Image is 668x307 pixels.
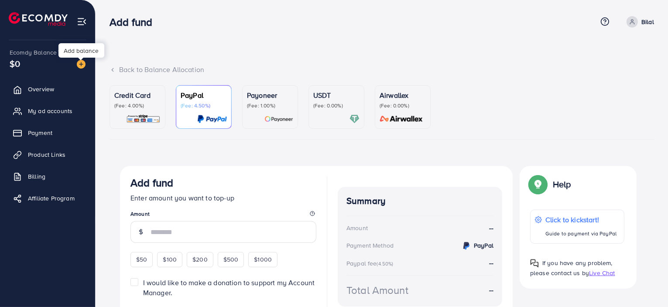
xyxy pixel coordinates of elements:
div: Total Amount [346,283,408,298]
h4: Summary [346,196,493,207]
span: $100 [163,255,177,264]
div: Amount [346,224,368,232]
span: Ecomdy Balance [10,48,57,57]
div: Back to Balance Allocation [110,65,654,75]
p: USDT [313,90,360,100]
a: My ad accounts [7,102,89,120]
span: $200 [192,255,208,264]
p: Credit Card [114,90,161,100]
img: card [197,114,227,124]
strong: -- [489,223,493,233]
span: My ad accounts [28,107,72,115]
img: Popup guide [530,259,539,268]
div: Paypal fee [346,259,396,268]
p: Click to kickstart! [545,214,617,225]
a: Product Links [7,146,89,163]
img: card [349,114,360,124]
a: Bilal [623,16,654,28]
div: Payment Method [346,241,394,250]
span: If you have any problem, please contact us by [530,259,613,277]
span: I would like to make a donation to support my Account Manager. [143,278,315,297]
span: $0 [10,57,20,70]
p: Payoneer [247,90,293,100]
p: Bilal [641,17,654,27]
img: credit [461,241,472,251]
img: logo [9,12,68,26]
p: (Fee: 4.00%) [114,102,161,109]
p: PayPal [181,90,227,100]
p: Airwallex [380,90,426,100]
img: card [264,114,293,124]
p: (Fee: 1.00%) [247,102,293,109]
span: $500 [223,255,239,264]
img: menu [77,17,87,27]
p: Guide to payment via PayPal [545,228,617,239]
h3: Add fund [110,16,159,28]
small: (4.50%) [377,260,394,267]
span: Live Chat [589,269,615,277]
span: Payment [28,128,52,137]
p: Enter amount you want to top-up [130,193,316,203]
span: Overview [28,85,54,93]
strong: PayPal [474,241,493,250]
p: Help [553,179,571,190]
p: (Fee: 4.50%) [181,102,227,109]
a: Billing [7,168,89,185]
span: Product Links [28,150,65,159]
div: Add balance [58,43,104,58]
img: card [126,114,161,124]
strong: -- [489,285,493,295]
a: Overview [7,80,89,98]
img: image [77,60,86,69]
a: Payment [7,124,89,141]
legend: Amount [130,210,316,221]
h3: Add fund [130,176,173,189]
span: Affiliate Program [28,194,75,203]
strong: -- [489,258,493,268]
p: (Fee: 0.00%) [313,102,360,109]
span: $50 [136,255,147,264]
p: (Fee: 0.00%) [380,102,426,109]
img: card [377,114,426,124]
iframe: Chat [631,268,661,300]
span: Billing [28,172,45,181]
img: Popup guide [530,176,546,192]
a: Affiliate Program [7,190,89,207]
span: $1000 [254,255,272,264]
